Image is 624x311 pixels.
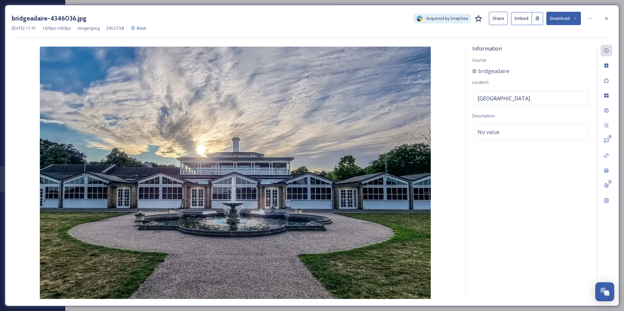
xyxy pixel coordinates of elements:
span: Location [472,79,489,85]
span: Root [137,25,146,31]
h3: bridgeadaire-4346036.jpg [12,14,86,23]
img: snapsea-logo.png [416,15,423,22]
span: Source [472,57,486,63]
span: Description [472,113,495,119]
button: Share [489,12,508,25]
button: Download [546,12,581,25]
span: No value. [477,128,500,136]
span: Acquired by SnapSea [426,15,468,22]
button: Open Chat [595,282,614,301]
a: bridgeadaire [472,67,509,75]
span: [GEOGRAPHIC_DATA] [477,95,530,102]
span: bridgeadaire [478,67,509,75]
div: 0 [608,180,612,184]
div: 0 [608,135,612,139]
button: Embed [511,12,532,25]
span: 1439 px x 930 px [42,25,71,31]
span: image/jpeg [78,25,100,31]
img: bridgeadaire-4346036.jpg [12,47,459,299]
span: Information [472,45,502,52]
span: [DATE] 11:15 [12,25,36,31]
span: 290.27 kB [106,25,124,31]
